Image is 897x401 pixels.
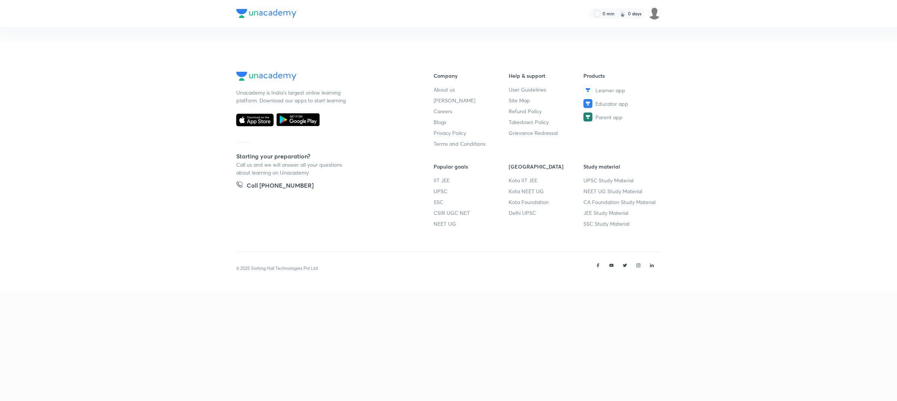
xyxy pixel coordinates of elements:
p: Call us and we will answer all your questions about learning on Unacademy [236,161,348,176]
a: Site Map [509,96,584,104]
a: Terms and Conditions [434,140,509,148]
a: Delhi UPSC [509,209,584,217]
a: Call [PHONE_NUMBER] [236,181,314,191]
a: NEET UG [434,220,509,228]
a: Kota IIT JEE [509,176,584,184]
a: Educator app [583,99,659,108]
span: Careers [434,107,452,115]
a: About us [434,86,509,93]
h6: [GEOGRAPHIC_DATA] [509,163,584,170]
a: SSC [434,198,509,206]
img: Educator app [583,99,592,108]
a: Kota Foundation [509,198,584,206]
a: Careers [434,107,509,115]
a: IIT JEE [434,176,509,184]
a: Company Logo [236,72,410,83]
a: Learner app [583,86,659,95]
a: JEE Study Material [583,209,659,217]
a: Takedown Policy [509,118,584,126]
h6: Help & support [509,72,584,80]
a: NEET UG Study Material [583,187,659,195]
p: Unacademy is India’s largest online learning platform. Download our apps to start learning [236,89,348,104]
a: UPSC Study Material [583,176,659,184]
a: Blogs [434,118,509,126]
h5: Call [PHONE_NUMBER] [247,181,314,191]
a: Kota NEET UG [509,187,584,195]
img: Company Logo [236,9,296,18]
a: Grievance Redressal [509,129,584,137]
span: Educator app [595,100,628,108]
p: © 2025 Sorting Hat Technologies Pvt Ltd [236,265,318,272]
img: Learner app [583,86,592,95]
h5: Starting your preparation? [236,152,410,161]
img: Company Logo [236,72,296,81]
a: Privacy Policy [434,129,509,137]
h6: Popular goals [434,163,509,170]
a: Refund Policy [509,107,584,115]
a: UPSC [434,187,509,195]
a: CSIR UGC NET [434,209,509,217]
a: SSC Study Material [583,220,659,228]
a: Parent app [583,112,659,121]
img: UNACADEMY [648,7,661,20]
img: streak [619,10,626,17]
h6: Study material [583,163,659,170]
h6: Company [434,72,509,80]
h6: Products [583,72,659,80]
img: Parent app [583,112,592,121]
span: Learner app [595,86,625,94]
a: User Guidelines [509,86,584,93]
a: [PERSON_NAME] [434,96,509,104]
a: CA Foundation Study Material [583,198,659,206]
span: Parent app [595,113,623,121]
